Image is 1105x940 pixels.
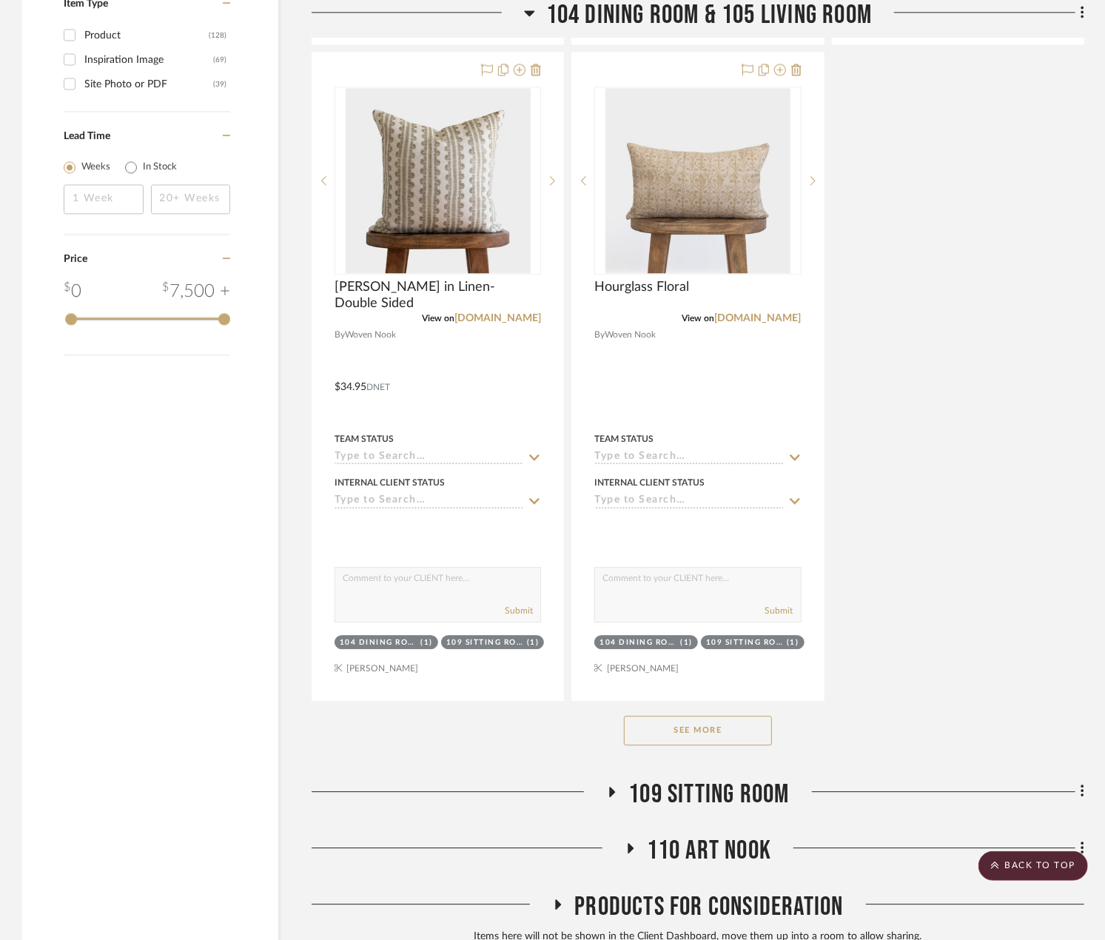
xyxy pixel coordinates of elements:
span: Woven Nook [605,328,656,342]
div: (69) [213,48,226,72]
a: [DOMAIN_NAME] [715,313,802,323]
div: 109 Sitting Room [446,637,523,648]
div: (1) [527,637,540,648]
span: View on [682,314,715,323]
input: 1 Week [64,184,144,214]
label: In Stock [143,160,177,175]
div: Site Photo or PDF [84,73,213,96]
input: Type to Search… [594,451,783,465]
span: Hourglass Floral [594,279,689,295]
label: Weeks [81,160,110,175]
button: See More [624,716,772,745]
span: Price [64,254,87,264]
span: Products For Consideration [574,891,843,923]
div: Internal Client Status [594,476,705,489]
div: (1) [680,637,693,648]
input: Type to Search… [335,451,523,465]
div: Internal Client Status [335,476,445,489]
div: Product [84,24,209,47]
img: Hourglass Floral [605,88,790,273]
span: View on [422,314,454,323]
scroll-to-top-button: BACK TO TOP [978,851,1088,881]
div: (39) [213,73,226,96]
span: 110 Art Nook [647,835,771,867]
div: 109 Sitting Room [706,637,783,648]
button: Submit [765,604,793,617]
input: Type to Search… [335,494,523,508]
div: 7,500 + [162,278,230,305]
span: 109 Sitting Room [628,779,789,810]
input: 20+ Weeks [151,184,231,214]
div: Team Status [594,432,654,446]
div: (1) [420,637,433,648]
span: [PERSON_NAME] in Linen- Double Sided [335,279,541,312]
span: By [594,328,605,342]
span: Woven Nook [345,328,396,342]
div: Inspiration Image [84,48,213,72]
div: (128) [209,24,226,47]
span: Lead Time [64,131,110,141]
a: [DOMAIN_NAME] [454,313,541,323]
span: By [335,328,345,342]
div: 104 Dining Room & 105 Living Room [599,637,676,648]
div: 104 Dining Room & 105 Living Room [340,637,417,648]
div: 0 [64,278,81,305]
img: Arlo in Linen- Double Sided [346,88,531,273]
input: Type to Search… [594,494,783,508]
button: Submit [505,604,533,617]
div: Team Status [335,432,394,446]
div: (1) [787,637,799,648]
